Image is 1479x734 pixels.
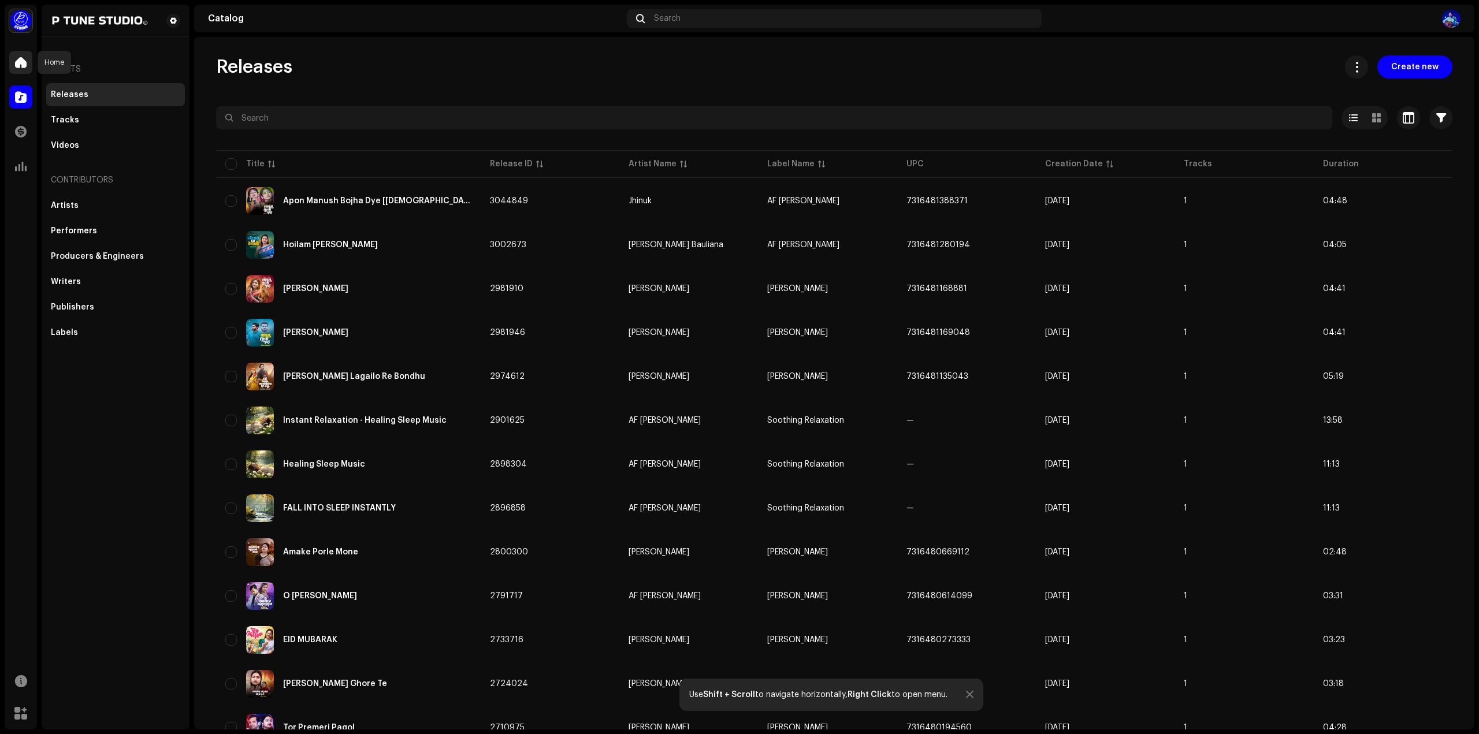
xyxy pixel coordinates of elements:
[46,270,185,293] re-m-nav-item: Writers
[490,241,526,249] span: 3002673
[629,416,749,424] span: AF Saikot
[51,90,88,99] div: Releases
[1184,329,1187,337] span: 1
[629,680,689,688] div: [PERSON_NAME]
[767,636,828,644] span: Priyo Gaan
[1184,636,1187,644] span: 1
[490,636,523,644] span: 2733716
[490,197,528,205] span: 3044849
[1323,636,1345,644] span: 03:23
[1323,416,1343,424] span: 13:58
[1323,548,1347,556] span: 02:48
[1045,158,1103,170] div: Creation Date
[246,187,274,215] img: d669522f-78e5-4eea-adb4-336bb504241b
[490,416,525,424] span: 2901625
[906,329,970,337] span: 7316481169048
[1184,285,1187,293] span: 1
[629,197,652,205] div: Jhinuk
[490,592,523,600] span: 2791717
[906,416,914,424] span: —
[1323,285,1346,293] span: 04:41
[283,416,447,424] div: Instant Relaxation - Healing Sleep Music
[51,14,148,28] img: 014156fc-5ea7-42a8-85d9-84b6ed52d0f4
[490,460,527,468] span: 2898304
[51,141,79,150] div: Videos
[51,303,94,312] div: Publishers
[216,55,292,79] span: Releases
[490,329,525,337] span: 2981946
[1045,285,1069,293] span: Aug 19, 2025
[629,460,701,468] div: AF [PERSON_NAME]
[629,241,749,249] span: Pakhi Bauliana
[1045,372,1069,381] span: Aug 11, 2025
[629,158,677,170] div: Artist Name
[283,241,378,249] div: Hoilam Je Udashi
[1184,241,1187,249] span: 1
[246,158,265,170] div: Title
[629,592,701,600] div: AF [PERSON_NAME]
[46,83,185,106] re-m-nav-item: Releases
[703,691,755,699] strong: Shift + Scroll
[283,636,337,644] div: EID MUBARAK
[216,106,1332,129] input: Search
[1377,55,1452,79] button: Create new
[1323,724,1347,732] span: 04:28
[283,592,357,600] div: O Amar Janeman
[246,231,274,259] img: 1cc1ac14-4fe0-4664-9ae4-4b5430195b97
[629,285,749,293] span: Tanjila Tushi
[283,724,355,732] div: Tor Premeri Pagol
[1323,680,1344,688] span: 03:18
[1184,504,1187,512] span: 1
[46,55,185,83] div: Assets
[1442,9,1461,28] img: f7c0a472-e3fc-486d-9faf-cd02d7c1a82d
[283,197,471,205] div: Apon Manush Bojha Dye [Female Version]
[1045,416,1069,424] span: Jul 1, 2025
[46,296,185,319] re-m-nav-item: Publishers
[906,241,970,249] span: 7316481280194
[629,460,749,468] span: AF Saikot
[767,592,828,600] span: Priyo Gaan
[906,636,971,644] span: 7316480273333
[629,329,689,337] div: [PERSON_NAME]
[490,548,528,556] span: 2800300
[51,201,79,210] div: Artists
[629,636,749,644] span: Faiza Joya
[283,285,348,293] div: Manush Chena Dye
[906,504,914,512] span: —
[9,9,32,32] img: a1dd4b00-069a-4dd5-89ed-38fbdf7e908f
[51,226,97,236] div: Performers
[283,504,396,512] div: FALL INTO SLEEP INSTANTLY
[283,329,348,337] div: Manush Chena Dye
[283,372,425,381] div: Ki Maya Lagailo Re Bondhu
[629,592,749,600] span: AF Saikot
[46,134,185,157] re-m-nav-item: Videos
[906,592,972,600] span: 7316480614099
[490,504,526,512] span: 2896858
[1184,592,1187,600] span: 1
[767,724,828,732] span: Priyo Gaan
[1184,372,1187,381] span: 1
[1045,592,1069,600] span: May 7, 2025
[246,538,274,566] img: d0150291-1644-43c1-aa24-9d7284addde2
[1184,548,1187,556] span: 1
[246,363,274,390] img: 64972d14-9589-45f9-8052-c060f13d6caa
[283,680,387,688] div: Amar Moner Ghore Te
[246,450,274,478] img: 512e36c6-d149-45e3-8ff5-584cfd251c4d
[1184,680,1187,688] span: 1
[767,241,839,249] span: AF SAIKOT
[629,636,689,644] div: [PERSON_NAME]
[629,416,701,424] div: AF [PERSON_NAME]
[1045,460,1069,468] span: Jun 30, 2025
[51,328,78,337] div: Labels
[1323,329,1346,337] span: 04:41
[1045,636,1069,644] span: Mar 26, 2025
[629,285,689,293] div: [PERSON_NAME]
[1045,548,1069,556] span: May 11, 2025
[767,372,828,381] span: Priyo Gaan
[848,691,891,699] strong: Right Click
[629,724,749,732] span: Faiza Joya
[246,670,274,698] img: 3249badb-b5bd-4a9a-803f-aebf2f6be7f4
[46,166,185,194] re-a-nav-header: Contributors
[1323,372,1344,381] span: 05:19
[46,219,185,243] re-m-nav-item: Performers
